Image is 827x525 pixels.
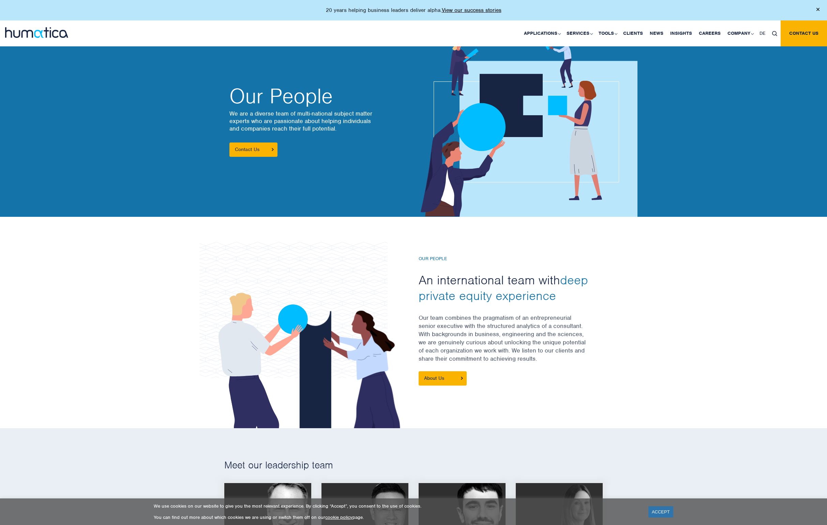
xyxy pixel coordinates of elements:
a: News [646,20,667,46]
a: Applications [521,20,563,46]
a: Company [724,20,756,46]
a: View our success stories [442,7,501,14]
img: about_banner1 [403,36,637,217]
p: 20 years helping business leaders deliver alpha. [326,7,501,14]
a: Contact Us [229,142,277,157]
p: We use cookies on our website to give you the most relevant experience. By clicking “Accept”, you... [154,503,640,509]
a: Insights [667,20,695,46]
img: About Us [461,377,463,380]
h6: Our People [419,256,603,262]
img: search_icon [772,31,777,36]
img: logo [5,27,68,38]
a: Clients [620,20,646,46]
h2: An international team with [419,272,603,303]
span: DE [760,30,765,36]
a: Tools [595,20,620,46]
p: We are a diverse team of multi-national subject matter experts who are passionate about helping i... [229,110,407,132]
h2: Our People [229,86,407,106]
span: deep private equity experience [419,272,588,303]
a: cookie policy [325,514,352,520]
p: You can find out more about which cookies we are using or switch them off on our page. [154,514,640,520]
a: About Us [419,371,467,386]
a: ACCEPT [648,506,673,517]
p: Our team combines the pragmatism of an entrepreneurial senior executive with the structured analy... [419,314,603,371]
a: Contact us [781,20,827,46]
a: Careers [695,20,724,46]
a: DE [756,20,769,46]
h2: Meet our leadership team [224,459,603,471]
img: arrowicon [272,148,274,151]
a: Services [563,20,595,46]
